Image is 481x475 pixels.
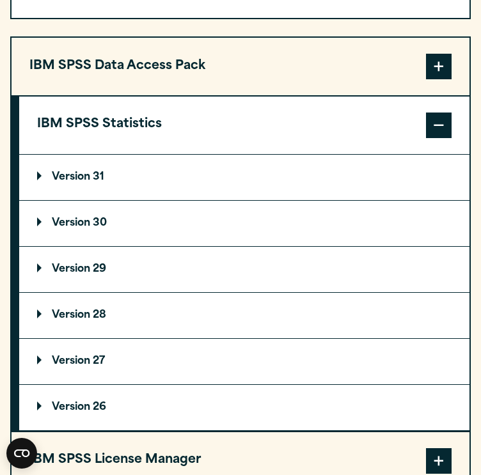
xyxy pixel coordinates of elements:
div: IBM SPSS Statistics [19,154,469,431]
button: IBM SPSS Data Access Pack [12,38,469,95]
p: Version 30 [37,218,107,228]
summary: Version 28 [19,293,469,338]
p: Version 27 [37,356,105,366]
p: Version 31 [37,172,104,182]
summary: Version 27 [19,339,469,384]
p: Version 26 [37,402,106,412]
summary: Version 30 [19,201,469,246]
summary: Version 29 [19,247,469,292]
button: Open CMP widget [6,438,37,469]
button: IBM SPSS Statistics [19,97,469,154]
p: Version 28 [37,310,106,320]
summary: Version 31 [19,155,469,200]
summary: Version 26 [19,385,469,430]
p: Version 29 [37,264,106,274]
